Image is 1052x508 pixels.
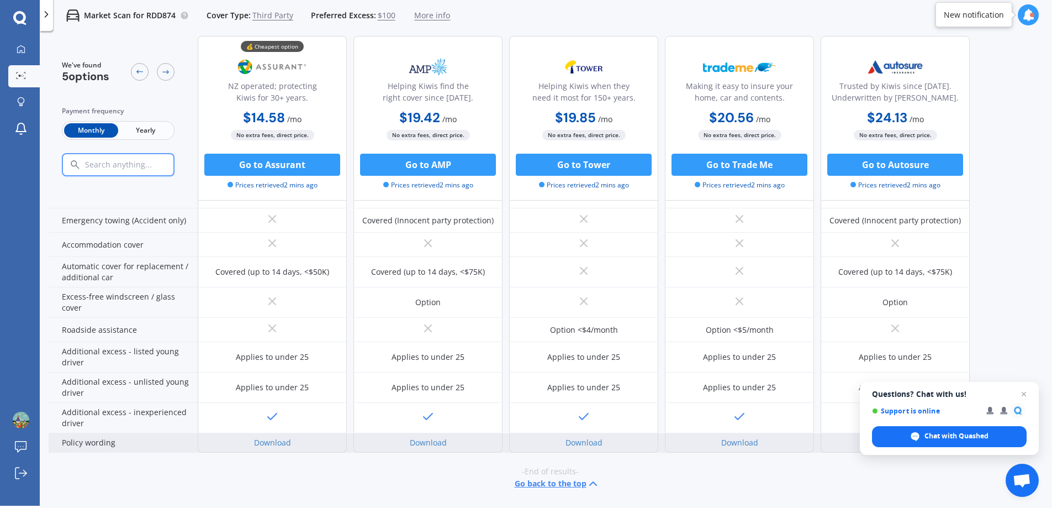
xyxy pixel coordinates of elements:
span: No extra fees, direct price. [542,130,626,140]
span: No extra fees, direct price. [387,130,470,140]
div: Covered (Innocent party protection) [829,215,961,226]
div: Applies to under 25 [547,352,620,363]
div: Helping Kiwis find the right cover since [DATE]. [363,80,493,108]
span: Prices retrieved 2 mins ago [850,180,940,190]
img: Autosure.webp [859,53,932,81]
div: Applies to under 25 [236,382,309,393]
div: Making it easy to insure your home, car and contents. [674,80,805,108]
div: Policy wording [49,433,198,453]
div: Applies to under 25 [392,382,464,393]
span: 5 options [62,69,109,83]
div: Trusted by Kiwis since [DATE]. Underwritten by [PERSON_NAME]. [830,80,960,108]
div: Applies to under 25 [703,382,776,393]
p: Market Scan for RDD874 [84,10,176,21]
div: Chat with Quashed [872,426,1027,447]
span: / mo [756,114,770,124]
div: Applies to under 25 [392,352,464,363]
img: ACg8ocJ3SXFjjBAgkkbQOB-ll2pD2zHu9wtqn9GwBx8GDss6hlxHI2LG=s96-c [13,412,29,428]
span: Prices retrieved 2 mins ago [228,180,318,190]
div: Excess-free windscreen / glass cover [49,287,198,318]
span: Support is online [872,407,979,415]
button: Go to AMP [360,154,496,176]
span: No extra fees, direct price. [231,130,314,140]
span: We've found [62,60,109,70]
b: $24.13 [867,109,907,126]
span: No extra fees, direct price. [698,130,781,140]
span: -End of results- [522,466,579,477]
span: / mo [598,114,612,124]
a: Download [410,437,447,448]
div: Emergency towing (Accident only) [49,208,198,233]
div: Additional excess - unlisted young driver [49,373,198,403]
span: Preferred Excess: [311,10,376,21]
span: Third Party [252,10,293,21]
div: Covered (up to 14 days, <$75K) [838,266,952,277]
span: Questions? Chat with us! [872,390,1027,399]
img: Trademe.webp [703,53,776,81]
a: Download [254,437,291,448]
a: Download [565,437,602,448]
span: Cover Type: [207,10,251,21]
span: / mo [910,114,924,124]
div: Applies to under 25 [547,382,620,393]
div: Applies to under 25 [859,382,932,393]
div: Covered (up to 14 days, <$50K) [215,266,329,277]
div: Roadside assistance [49,318,198,342]
span: Chat with Quashed [924,431,988,441]
div: Option <$4/month [550,324,618,336]
button: Go back to the top [515,477,600,490]
b: $19.42 [399,109,440,126]
span: / mo [287,114,302,124]
div: Additional excess - listed young driver [49,342,198,373]
div: Covered (up to 14 days, <$75K) [371,266,485,277]
b: $19.85 [555,109,596,126]
span: Close chat [1017,387,1030,401]
div: NZ operated; protecting Kiwis for 30+ years. [207,80,337,108]
div: Option [882,297,908,308]
button: Go to Trade Me [672,154,807,176]
div: New notification [944,9,1004,20]
img: Tower.webp [547,53,620,81]
span: Prices retrieved 2 mins ago [539,180,629,190]
div: Open chat [1006,464,1039,497]
input: Search anything... [84,160,197,170]
div: Applies to under 25 [859,352,932,363]
img: AMP.webp [392,53,464,81]
button: Go to Assurant [204,154,340,176]
span: Prices retrieved 2 mins ago [383,180,473,190]
img: Assurant.png [236,53,309,81]
span: Prices retrieved 2 mins ago [695,180,785,190]
div: Additional excess - inexperienced driver [49,403,198,433]
div: Covered (Innocent party protection) [362,215,494,226]
img: car.f15378c7a67c060ca3f3.svg [66,9,80,22]
span: Monthly [64,123,118,138]
div: Option [415,297,441,308]
div: Accommodation cover [49,233,198,257]
div: 💰 Cheapest option [241,41,304,52]
div: Option <$5/month [706,324,774,336]
b: $20.56 [709,109,754,126]
button: Go to Autosure [827,154,963,176]
a: Download [721,437,758,448]
span: No extra fees, direct price. [854,130,937,140]
div: Helping Kiwis when they need it most for 150+ years. [519,80,649,108]
button: Go to Tower [516,154,652,176]
b: $14.58 [243,109,285,126]
span: $100 [378,10,395,21]
div: Applies to under 25 [236,352,309,363]
div: Applies to under 25 [703,352,776,363]
div: Payment frequency [62,106,175,117]
div: Automatic cover for replacement / additional car [49,257,198,287]
span: More info [414,10,450,21]
span: Yearly [118,123,172,138]
span: / mo [442,114,457,124]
